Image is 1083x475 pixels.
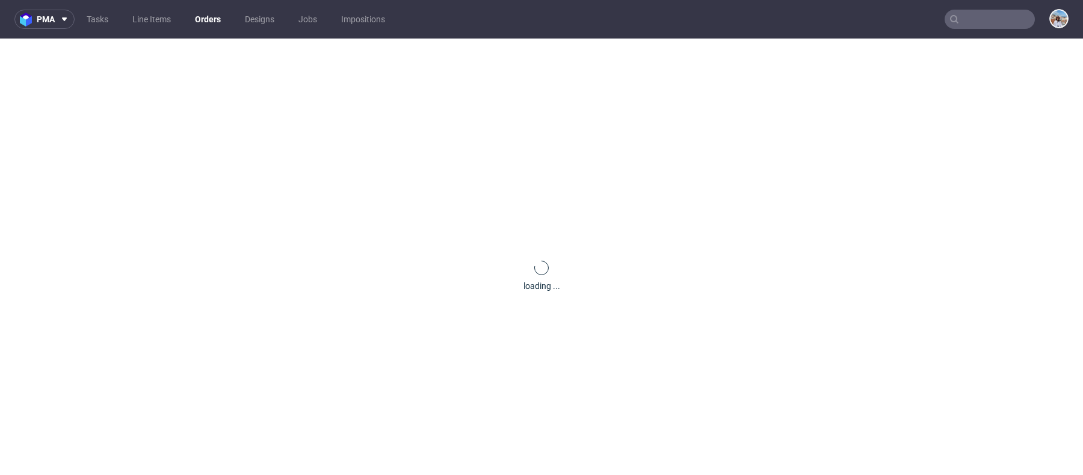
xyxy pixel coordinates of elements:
img: Marta Kozłowska [1051,10,1067,27]
a: Designs [238,10,282,29]
a: Orders [188,10,228,29]
a: Impositions [334,10,392,29]
a: Line Items [125,10,178,29]
a: Tasks [79,10,116,29]
div: loading ... [523,280,560,292]
a: Jobs [291,10,324,29]
span: pma [37,15,55,23]
img: logo [20,13,37,26]
button: pma [14,10,75,29]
